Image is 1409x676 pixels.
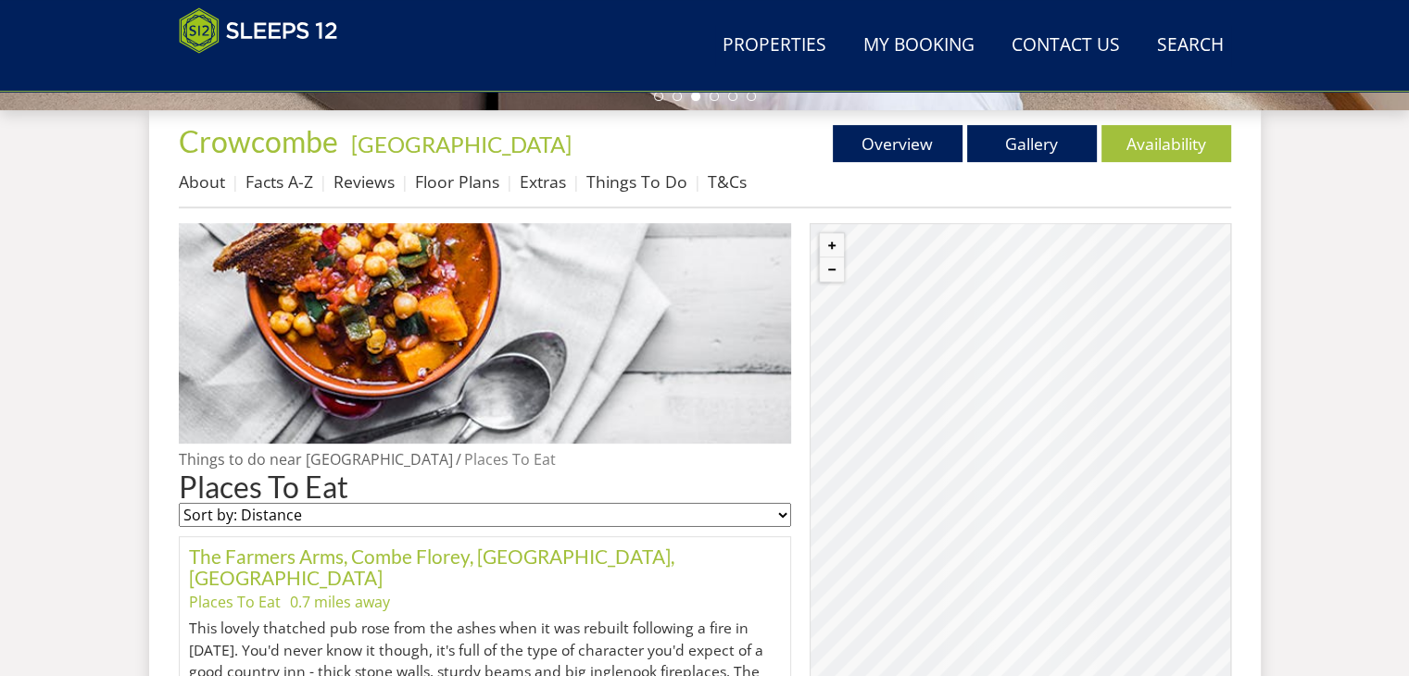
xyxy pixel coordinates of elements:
a: My Booking [856,25,982,67]
a: Overview [833,125,962,162]
li: 0.7 miles away [290,591,390,613]
img: Sleeps 12 [179,7,338,54]
a: Properties [715,25,834,67]
a: T&Cs [708,170,747,193]
a: About [179,170,225,193]
a: Gallery [967,125,1097,162]
a: [GEOGRAPHIC_DATA] [351,131,572,157]
button: Zoom in [820,233,844,257]
iframe: Customer reviews powered by Trustpilot [170,65,364,81]
a: Floor Plans [415,170,499,193]
a: Reviews [333,170,395,193]
a: Things to do near [GEOGRAPHIC_DATA] [179,449,453,469]
a: Crowcombe [179,123,344,159]
a: Places To Eat [464,449,556,469]
a: The Farmers Arms, Combe Florey, [GEOGRAPHIC_DATA], [GEOGRAPHIC_DATA] [189,545,674,589]
a: Things To Do [586,170,687,193]
a: Search [1150,25,1231,67]
button: Zoom out [820,257,844,282]
span: - [344,131,572,157]
a: Extras [520,170,566,193]
a: Facts A-Z [245,170,313,193]
a: Contact Us [1004,25,1127,67]
a: Places To Eat [189,592,281,612]
span: Crowcombe [179,123,338,159]
h1: Places To Eat [179,470,792,503]
a: Availability [1101,125,1231,162]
